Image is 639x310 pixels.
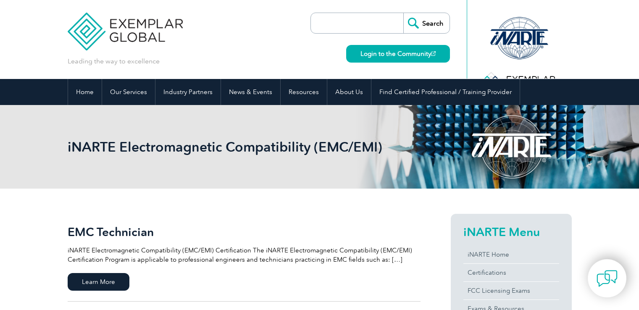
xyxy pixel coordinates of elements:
[155,79,221,105] a: Industry Partners
[68,79,102,105] a: Home
[463,282,559,299] a: FCC Licensing Exams
[221,79,280,105] a: News & Events
[403,13,450,33] input: Search
[68,225,421,239] h2: EMC Technician
[371,79,520,105] a: Find Certified Professional / Training Provider
[68,57,160,66] p: Leading the way to excellence
[102,79,155,105] a: Our Services
[463,246,559,263] a: iNARTE Home
[68,246,421,264] p: iNARTE Electromagnetic Compatibility (EMC/EMI) Certification The iNARTE Electromagnetic Compatibi...
[597,268,618,289] img: contact-chat.png
[463,225,559,239] h2: iNARTE Menu
[463,264,559,281] a: Certifications
[281,79,327,105] a: Resources
[346,45,450,63] a: Login to the Community
[68,139,390,155] h1: iNARTE Electromagnetic Compatibility (EMC/EMI)
[68,273,129,291] span: Learn More
[431,51,436,56] img: open_square.png
[327,79,371,105] a: About Us
[68,214,421,302] a: EMC Technician iNARTE Electromagnetic Compatibility (EMC/EMI) Certification The iNARTE Electromag...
